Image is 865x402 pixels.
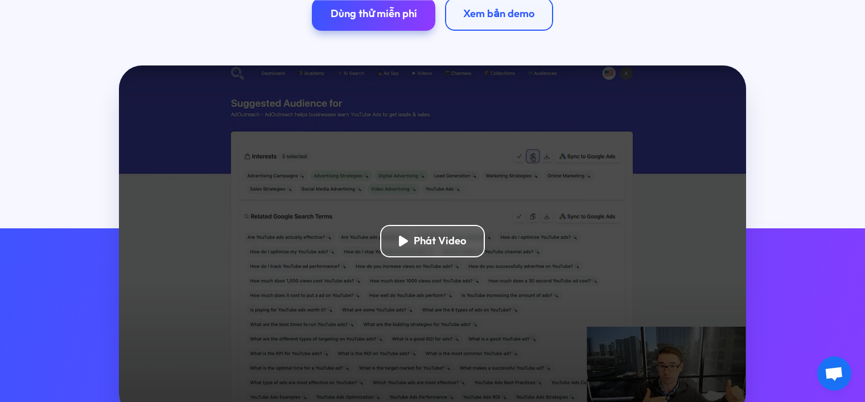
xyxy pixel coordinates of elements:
font: Xem bản demo [463,7,534,20]
font: Phát Video [414,234,466,247]
a: Mở cuộc trò chuyện [817,356,851,391]
font: Dùng thử miễn phí [331,7,417,20]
